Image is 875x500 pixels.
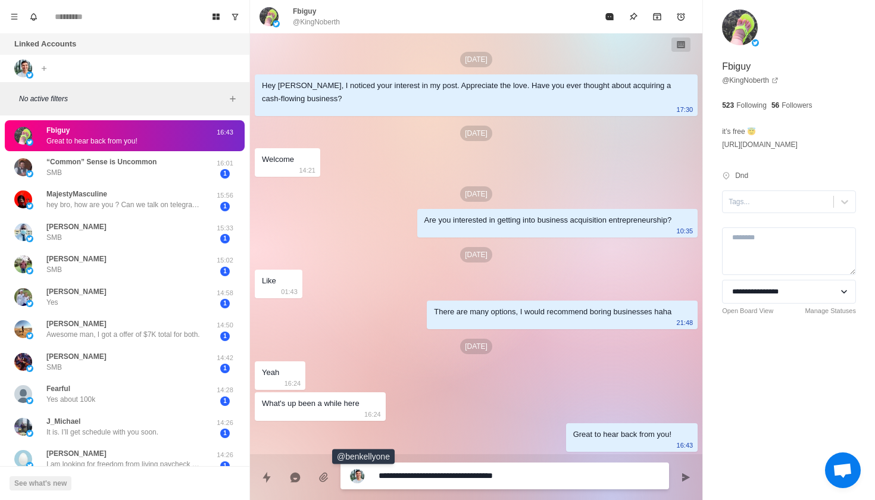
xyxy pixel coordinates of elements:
[226,92,240,106] button: Add filters
[5,7,24,26] button: Menu
[37,61,51,76] button: Add account
[434,305,671,318] div: There are many options, I would recommend boring businesses haha
[46,221,107,232] p: [PERSON_NAME]
[26,365,33,372] img: picture
[26,462,33,469] img: picture
[210,127,240,137] p: 16:43
[26,430,33,437] img: picture
[226,7,245,26] button: Show unread conversations
[24,7,43,26] button: Notifications
[220,169,230,179] span: 1
[722,306,773,316] a: Open Board View
[46,136,137,146] p: Great to hear back from you!
[752,39,759,46] img: picture
[736,100,767,111] p: Following
[722,10,758,45] img: picture
[46,362,62,373] p: SMB
[46,329,200,340] p: Awesome man, I got a offer of $7K total for both.
[46,318,107,329] p: [PERSON_NAME]
[46,189,107,199] p: MajestyMasculine
[255,465,279,489] button: Quick replies
[210,418,240,428] p: 14:26
[26,332,33,339] img: picture
[460,126,492,141] p: [DATE]
[677,224,693,237] p: 10:35
[771,100,779,111] p: 56
[825,452,861,488] div: Open chat
[14,450,32,468] img: picture
[210,255,240,265] p: 15:02
[10,476,71,490] button: See what's new
[14,288,32,306] img: picture
[293,6,316,17] p: Fbiguy
[210,223,240,233] p: 15:33
[573,428,671,441] div: Great to hear back from you!
[26,300,33,307] img: picture
[220,364,230,373] span: 1
[46,351,107,362] p: [PERSON_NAME]
[26,397,33,404] img: picture
[722,60,751,74] p: Fbiguy
[46,167,62,178] p: SMB
[46,286,107,297] p: [PERSON_NAME]
[14,127,32,145] img: picture
[260,7,279,26] img: picture
[210,353,240,363] p: 14:42
[460,339,492,354] p: [DATE]
[46,125,70,136] p: Fbiguy
[220,332,230,341] span: 1
[460,52,492,67] p: [DATE]
[26,267,33,274] img: picture
[46,427,158,437] p: It is. I’ll get schedule with you soon.
[273,20,280,27] img: picture
[14,353,32,371] img: picture
[645,5,669,29] button: Archive
[677,103,693,116] p: 17:30
[46,232,62,243] p: SMB
[14,385,32,403] img: picture
[46,157,157,167] p: “Common” Sense is Uncommon
[210,190,240,201] p: 15:56
[26,139,33,146] img: picture
[46,416,80,427] p: J_Michael
[299,164,315,177] p: 14:21
[621,5,645,29] button: Pin
[210,158,240,168] p: 16:01
[424,214,672,227] div: Are you interested in getting into business acquisition entrepreneurship?
[46,448,107,459] p: [PERSON_NAME]
[220,461,230,471] span: 1
[460,247,492,262] p: [DATE]
[46,264,62,275] p: SMB
[677,316,693,329] p: 21:48
[14,320,32,338] img: picture
[210,385,240,395] p: 14:28
[210,288,240,298] p: 14:58
[782,100,812,111] p: Followers
[460,186,492,202] p: [DATE]
[722,100,734,111] p: 523
[14,418,32,436] img: picture
[14,255,32,273] img: picture
[46,254,107,264] p: [PERSON_NAME]
[283,465,307,489] button: Reply with AI
[46,394,95,405] p: Yes about 100k
[14,158,32,176] img: picture
[210,320,240,330] p: 14:50
[364,408,381,421] p: 16:24
[26,202,33,210] img: picture
[293,17,340,27] p: @KingNoberth
[262,153,294,166] div: Welcome
[14,223,32,241] img: picture
[46,459,201,470] p: I am looking for freedom from living paycheck to paycheck. I am looking for more of a challenge a...
[805,306,856,316] a: Manage Statuses
[674,465,698,489] button: Send message
[220,299,230,308] span: 1
[350,469,364,483] img: picture
[14,38,76,50] p: Linked Accounts
[722,125,798,151] p: it’s free 😇 [URL][DOMAIN_NAME]
[46,199,201,210] p: hey bro, how are you ? Can we talk on telegram? Here’s my telegram acc - [URL][DOMAIN_NAME]
[312,465,336,489] button: Add media
[262,79,671,105] div: Hey [PERSON_NAME], I noticed your interest in my post. Appreciate the love. Have you ever thought...
[46,297,58,308] p: Yes
[669,5,693,29] button: Add reminder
